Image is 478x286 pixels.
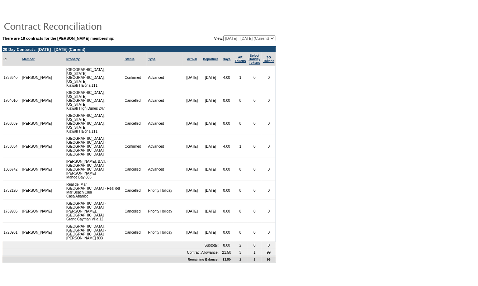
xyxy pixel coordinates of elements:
td: 8.00 [220,242,233,249]
td: [DATE] [183,66,201,89]
td: 4.00 [220,135,233,158]
td: [DATE] [183,158,201,181]
td: Cancelled [123,181,147,200]
td: View: [179,35,275,41]
td: [DATE] [183,223,201,242]
td: [DATE] [183,89,201,112]
td: [PERSON_NAME] [21,200,53,223]
td: [GEOGRAPHIC_DATA], [US_STATE] - [GEOGRAPHIC_DATA], [US_STATE] Kiawah Halona 111 [65,66,123,89]
a: Member [22,57,35,61]
td: Priority Holiday [147,181,183,200]
a: Property [66,57,80,61]
td: 2 [233,242,247,249]
td: 0 [247,135,262,158]
td: [PERSON_NAME] [21,223,53,242]
a: Status [125,57,135,61]
td: [DATE] [183,200,201,223]
td: 0 [262,112,276,135]
td: 21.50 [220,249,233,256]
td: Cancelled [123,223,147,242]
td: 0 [247,223,262,242]
td: [PERSON_NAME], B.V.I. - [GEOGRAPHIC_DATA] [GEOGRAPHIC_DATA][PERSON_NAME] Mahoe Bay 306 [65,158,123,181]
td: Advanced [147,112,183,135]
td: 0 [262,89,276,112]
td: [PERSON_NAME] [21,181,53,200]
td: 99 [262,249,276,256]
td: 1758854 [2,135,21,158]
td: [GEOGRAPHIC_DATA], [GEOGRAPHIC_DATA] - [GEOGRAPHIC_DATA] [PERSON_NAME] 803 [65,223,123,242]
td: 0 [262,66,276,89]
td: 0.00 [220,158,233,181]
td: Advanced [147,89,183,112]
td: 1708659 [2,112,21,135]
td: Cancelled [123,112,147,135]
td: Advanced [147,135,183,158]
td: 0 [262,242,276,249]
td: [DATE] [183,181,201,200]
td: [DATE] [201,200,220,223]
td: 0 [233,223,247,242]
td: 0.00 [220,181,233,200]
b: There are 18 contracts for the [PERSON_NAME] membership: [3,36,114,40]
td: Confirmed [123,66,147,89]
td: 3 [233,249,247,256]
td: [DATE] [201,66,220,89]
td: Id [2,52,21,66]
td: 1 [247,249,262,256]
td: 0 [247,89,262,112]
td: 0 [247,242,262,249]
td: 1 [233,66,247,89]
td: Advanced [147,158,183,181]
td: 0 [247,181,262,200]
td: [DATE] [201,181,220,200]
td: Real del Mar, [GEOGRAPHIC_DATA] - Real del Mar Beach Club Casa Abanico [65,181,123,200]
td: 0 [247,66,262,89]
td: [DATE] [201,158,220,181]
td: 0 [233,200,247,223]
td: 0.00 [220,112,233,135]
td: 1738640 [2,66,21,89]
td: Priority Holiday [147,223,183,242]
td: 4.00 [220,66,233,89]
td: [DATE] [201,135,220,158]
td: 0 [247,200,262,223]
td: [DATE] [201,89,220,112]
td: 0.00 [220,200,233,223]
td: 0 [233,112,247,135]
td: 1732120 [2,181,21,200]
a: SGTokens [263,56,274,63]
td: 99 [262,256,276,263]
td: Cancelled [123,158,147,181]
a: Type [148,57,155,61]
td: 1 [247,256,262,263]
td: Cancelled [123,89,147,112]
a: Arrival [187,57,197,61]
td: 1 [233,135,247,158]
td: 0 [262,135,276,158]
td: [PERSON_NAME] [21,89,53,112]
td: [DATE] [183,112,201,135]
td: 0 [247,112,262,135]
td: Remaining Balance: [2,256,220,263]
td: 20 Day Contract :: [DATE] - [DATE] (Current) [2,47,276,52]
img: pgTtlContractReconciliation.gif [4,19,147,33]
td: [GEOGRAPHIC_DATA], [US_STATE] - [GEOGRAPHIC_DATA], [US_STATE] Kiawah Halona 111 [65,112,123,135]
td: 0 [247,158,262,181]
td: [GEOGRAPHIC_DATA], [GEOGRAPHIC_DATA] - [GEOGRAPHIC_DATA], [GEOGRAPHIC_DATA] [GEOGRAPHIC_DATA] [65,135,123,158]
a: Select HolidayTokens [249,54,261,65]
td: Cancelled [123,200,147,223]
td: 13.50 [220,256,233,263]
td: 1720961 [2,223,21,242]
td: [DATE] [183,135,201,158]
td: 0 [262,181,276,200]
td: [PERSON_NAME] [21,112,53,135]
td: [PERSON_NAME] [21,135,53,158]
td: Subtotal: [2,242,220,249]
td: [DATE] [201,112,220,135]
td: 1704010 [2,89,21,112]
td: 0 [262,158,276,181]
a: Days [223,57,231,61]
td: 0 [262,223,276,242]
td: [PERSON_NAME] [21,158,53,181]
td: 1 [233,256,247,263]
